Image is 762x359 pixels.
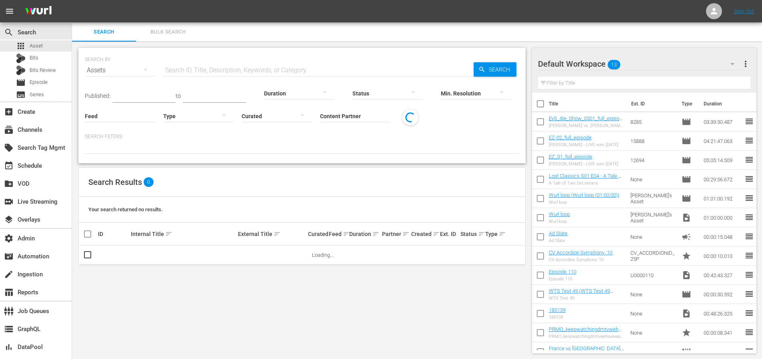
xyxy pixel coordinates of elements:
[677,93,699,115] th: Type
[549,180,624,186] div: A Tale of Two DeLoreans
[741,59,750,69] span: more_vert
[16,65,26,75] div: Bits Review
[411,229,438,239] div: Created
[4,215,14,224] span: Overlays
[549,238,568,243] div: Ad Slate
[549,230,568,236] a: Ad Slate
[4,342,14,352] span: DataPool
[402,230,410,238] span: sort
[30,42,43,50] span: Asset
[88,177,142,187] span: Search Results
[549,345,624,357] a: France vs [GEOGRAPHIC_DATA] | WXV 1 2023 | Replay
[30,66,56,74] span: Bits Review
[4,252,14,261] span: Automation
[682,232,691,242] span: Ad
[549,161,618,167] div: [PERSON_NAME] - LIVE vom [DATE]
[627,189,678,208] td: [PERSON_NAME]'s Asset
[538,53,742,75] div: Default Workspace
[144,177,154,187] span: 0
[700,246,744,266] td: 00:00:10.010
[549,315,566,320] div: 185139
[131,229,236,239] div: Internal Title
[474,62,516,77] button: Search
[312,252,334,258] span: Loading...
[343,230,350,238] span: sort
[238,229,306,239] div: External Title
[486,62,516,77] span: Search
[85,59,155,81] div: Assets
[4,234,14,243] span: Admin
[30,54,38,62] span: Bits
[741,54,750,73] button: more_vert
[549,276,576,282] div: Episode 110
[744,251,754,260] span: reorder
[274,230,281,238] span: sort
[682,347,691,357] span: Episode
[744,232,754,241] span: reorder
[4,270,14,279] span: Ingestion
[549,288,613,300] a: WTS Test 49 (WTS Test 49 (00:00:00))
[30,78,48,86] span: Episode
[744,155,754,165] span: reorder
[372,230,380,238] span: sort
[440,231,458,237] div: Ext. ID
[549,257,612,262] div: CV Accordion Symphony :10
[626,93,677,115] th: Ext. ID
[549,334,624,339] div: PRMO_keepwatchingdmtvwehavewaysofmakingyoustay
[744,174,754,184] span: reorder
[4,324,14,334] span: GraphQL
[549,250,612,256] a: CV Accordion Symphony :10
[734,8,754,14] a: Sign Out
[30,91,44,99] span: Series
[699,93,747,115] th: Duration
[176,93,181,99] span: to
[627,246,678,266] td: CV_ACCORDIONID_25P
[682,117,691,127] span: Episode
[744,117,754,126] span: reorder
[682,155,691,165] span: Episode
[627,131,678,151] td: 15888
[485,229,499,239] div: Type
[349,229,380,239] div: Duration
[549,123,624,128] div: [PERSON_NAME] vs. [PERSON_NAME] - Die Liveshow
[549,115,622,127] a: EvS_die_Show_0501_full_episode
[4,288,14,297] span: Reports
[141,28,195,37] span: Bulk Search
[549,200,619,205] div: Wurl loop
[165,230,172,238] span: sort
[700,189,744,208] td: 01:01:00.192
[382,229,408,239] div: Partner
[700,131,744,151] td: 04:21:47.063
[700,285,744,304] td: 00:00:30.592
[16,41,26,51] span: Asset
[549,142,618,147] div: [PERSON_NAME] - LIVE vom [DATE]
[700,112,744,131] td: 03:39:30.487
[85,93,110,99] span: Published:
[744,289,754,299] span: reorder
[4,28,14,37] span: Search
[682,251,691,261] span: Promo
[19,2,58,21] img: ans4CAIJ8jUAAAAAAAAAAAAAAAAAAAAAAAAgQb4GAAAAAAAAAAAAAAAAAAAAAAAAJMjXAAAAAAAAAAAAAAAAAAAAAAAAgAT5G...
[4,125,14,135] span: Channels
[700,323,744,342] td: 00:00:08.341
[308,231,326,237] div: Curated
[88,206,163,212] span: Your search returned no results.
[682,175,691,184] span: Episode
[682,290,691,299] span: Episode
[682,213,691,222] span: Video
[549,296,624,301] div: WTS Test 49
[16,78,26,87] span: Episode
[5,6,14,16] span: menu
[700,170,744,189] td: 00:29:56.672
[98,231,128,237] div: ID
[744,193,754,203] span: reorder
[627,227,678,246] td: None
[700,227,744,246] td: 00:00:15.048
[549,269,576,275] a: Episode 110
[627,208,678,227] td: [PERSON_NAME]'s Asset
[744,327,754,337] span: reorder
[549,154,592,160] a: EZ_01_full_episode
[77,28,131,37] span: Search
[627,112,678,131] td: 8285
[744,308,754,318] span: reorder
